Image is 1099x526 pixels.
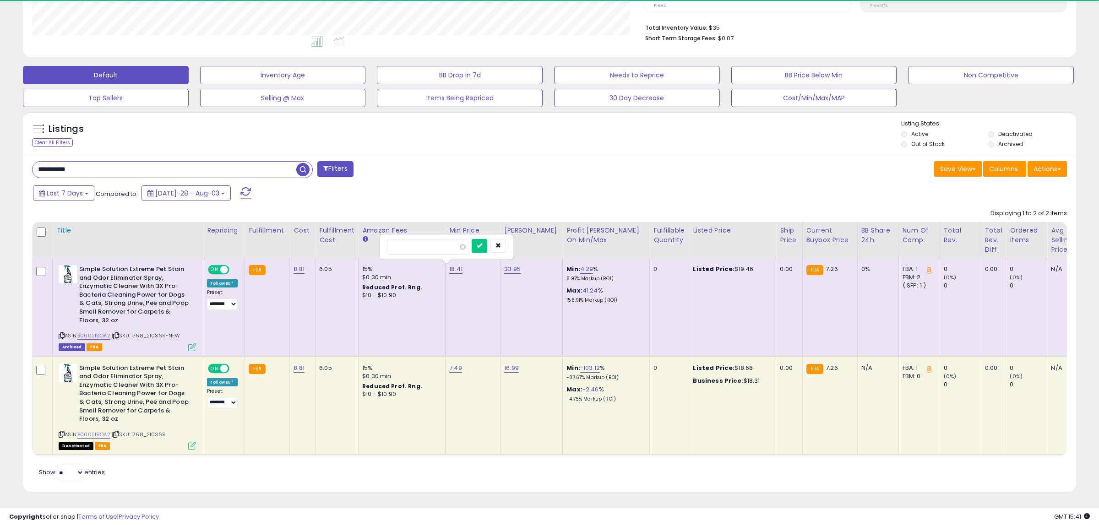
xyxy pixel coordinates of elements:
[200,66,366,84] button: Inventory Age
[1051,364,1081,372] div: N/A
[362,292,438,299] div: $10 - $10.90
[566,286,582,295] b: Max:
[653,364,682,372] div: 0
[362,382,422,390] b: Reduced Prof. Rng.
[155,189,219,198] span: [DATE]-28 - Aug-03
[731,89,897,107] button: Cost/Min/Max/MAP
[806,364,823,374] small: FBA
[207,388,238,409] div: Preset:
[944,274,957,281] small: (0%)
[294,265,305,274] a: 8.81
[249,364,266,374] small: FBA
[317,161,353,177] button: Filters
[693,226,772,235] div: Listed Price
[566,363,580,372] b: Min:
[944,373,957,380] small: (0%)
[861,226,895,245] div: BB Share 24h.
[566,385,642,402] div: %
[903,372,933,380] div: FBM: 0
[985,226,1002,255] div: Total Rev. Diff.
[319,364,351,372] div: 6.05
[96,190,138,198] span: Compared to:
[731,66,897,84] button: BB Price Below Min
[566,276,642,282] p: 8.97% Markup (ROI)
[249,265,266,275] small: FBA
[998,130,1033,138] label: Deactivated
[1051,226,1084,255] div: Avg Selling Price
[249,226,286,235] div: Fulfillment
[377,89,543,107] button: Items Being Repriced
[56,226,199,235] div: Title
[504,265,521,274] a: 33.95
[377,66,543,84] button: BB Drop in 7d
[1010,364,1047,372] div: 0
[1010,226,1043,245] div: Ordered Items
[228,364,243,372] span: OFF
[362,226,441,235] div: Amazon Fees
[319,265,351,273] div: 6.05
[566,374,642,381] p: -87.67% Markup (ROI)
[362,364,438,372] div: 15%
[582,286,598,295] a: 41.24
[903,226,936,245] div: Num of Comp.
[59,364,196,449] div: ASIN:
[59,364,77,382] img: 419sDvOH7lL._SL40_.jpg
[9,512,43,521] strong: Copyright
[693,376,743,385] b: Business Price:
[1010,265,1047,273] div: 0
[504,363,519,373] a: 16.99
[566,396,642,402] p: -4.75% Markup (ROI)
[693,265,734,273] b: Listed Price:
[908,66,1074,84] button: Non Competitive
[566,364,642,381] div: %
[59,343,85,351] span: Listings that have been deleted from Seller Central
[87,343,102,351] span: FBA
[319,226,354,245] div: Fulfillment Cost
[294,226,311,235] div: Cost
[209,364,220,372] span: ON
[23,89,189,107] button: Top Sellers
[32,138,73,147] div: Clear All Filters
[903,265,933,273] div: FBA: 1
[566,265,642,282] div: %
[207,226,241,235] div: Repricing
[47,189,83,198] span: Last 7 Days
[653,226,685,245] div: Fulfillable Quantity
[645,24,707,32] b: Total Inventory Value:
[861,364,892,372] div: N/A
[983,161,1026,177] button: Columns
[566,385,582,394] b: Max:
[989,164,1018,174] span: Columns
[826,265,838,273] span: 7.26
[780,226,798,245] div: Ship Price
[566,226,646,245] div: Profit [PERSON_NAME] on Min/Max
[79,364,190,426] b: Simple Solution Extreme Pet Stain and Odor Eliminator Spray, Enzymatic Cleaner With 3X Pro-Bacter...
[903,273,933,282] div: FBM: 2
[112,431,166,438] span: | SKU: 1768_210369
[653,265,682,273] div: 0
[9,513,159,521] div: seller snap | |
[826,363,838,372] span: 7.26
[580,265,593,274] a: 4.29
[77,332,110,340] a: B0002I9OA2
[1054,512,1090,521] span: 2025-08-11 15:41 GMT
[554,89,720,107] button: 30 Day Decrease
[119,512,159,521] a: Privacy Policy
[362,273,438,282] div: $0.30 min
[1010,274,1023,281] small: (0%)
[362,283,422,291] b: Reduced Prof. Rng.
[1010,380,1047,389] div: 0
[944,265,981,273] div: 0
[362,372,438,380] div: $0.30 min
[654,3,667,8] small: Prev: 0
[33,185,94,201] button: Last 7 Days
[77,431,110,439] a: B0002I9OA2
[645,34,717,42] b: Short Term Storage Fees:
[903,364,933,372] div: FBA: 1
[1010,373,1023,380] small: (0%)
[228,266,243,274] span: OFF
[944,364,981,372] div: 0
[449,363,462,373] a: 7.49
[554,66,720,84] button: Needs to Reprice
[780,364,795,372] div: 0.00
